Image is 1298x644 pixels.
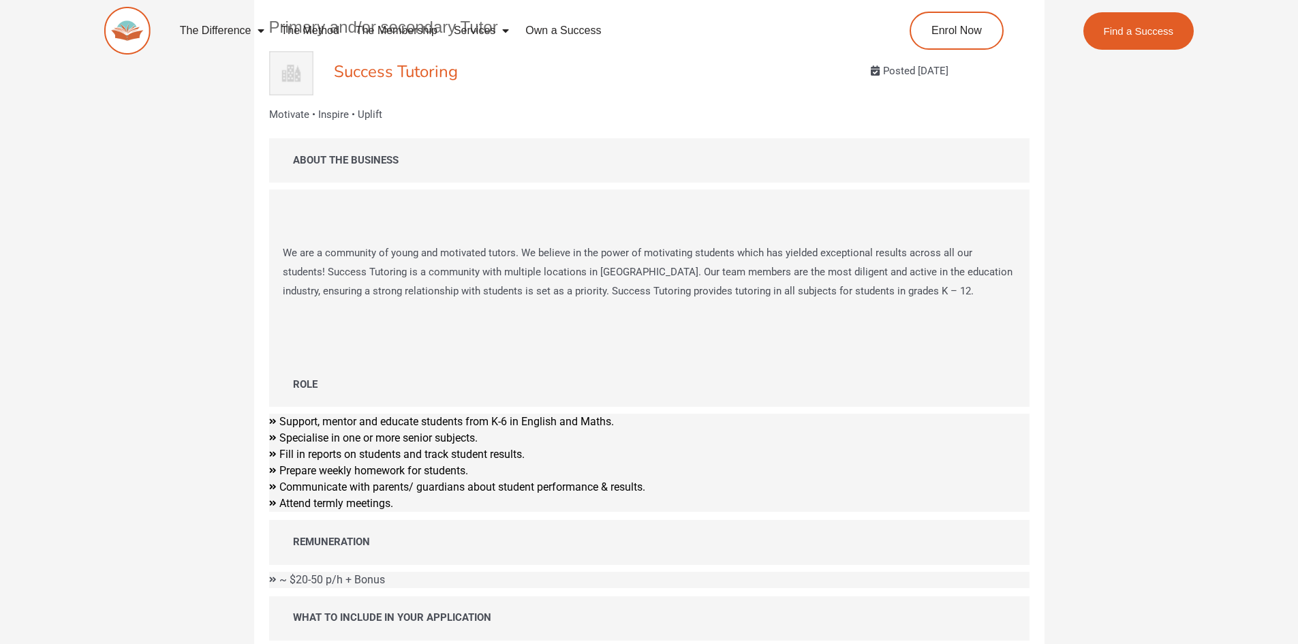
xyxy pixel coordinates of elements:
li: Fill in reports on students and track student results. [269,446,1030,463]
li: Communicate with parents/ guardians about student performance & results. [269,479,1030,495]
a: Enrol Now [910,12,1004,50]
li: Prepare weekly homework for students. [269,463,1030,479]
li: Attend termly meetings. [269,495,1030,512]
li: ~ $20-50 p/h + Bonus [269,572,1030,588]
a: The Difference [172,15,273,46]
span: Find a Success [1104,26,1174,36]
nav: Menu [172,15,848,46]
p: Motivate • Inspire • Uplift [269,106,1030,125]
strong: ROLE [293,378,318,390]
a: Services [446,15,517,46]
a: The Membership [347,15,446,46]
strong: REMUNERATION [293,536,370,548]
li: Specialise in one or more senior subjects. [269,430,1030,446]
strong: WHAT TO INCLUDE IN YOUR APPLICATION [293,611,491,624]
span: Enrol Now [931,25,982,36]
li: Support, mentor and educate students from K-6 in English and Maths. [269,414,1030,430]
p: We are a community of young and motivated tutors. We believe in the power of motivating students ... [269,230,1030,315]
strong: ABOUT THE BUSINESS [293,154,399,166]
a: Own a Success [517,15,609,46]
a: The Method [273,15,347,46]
a: Find a Success [1083,12,1194,50]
